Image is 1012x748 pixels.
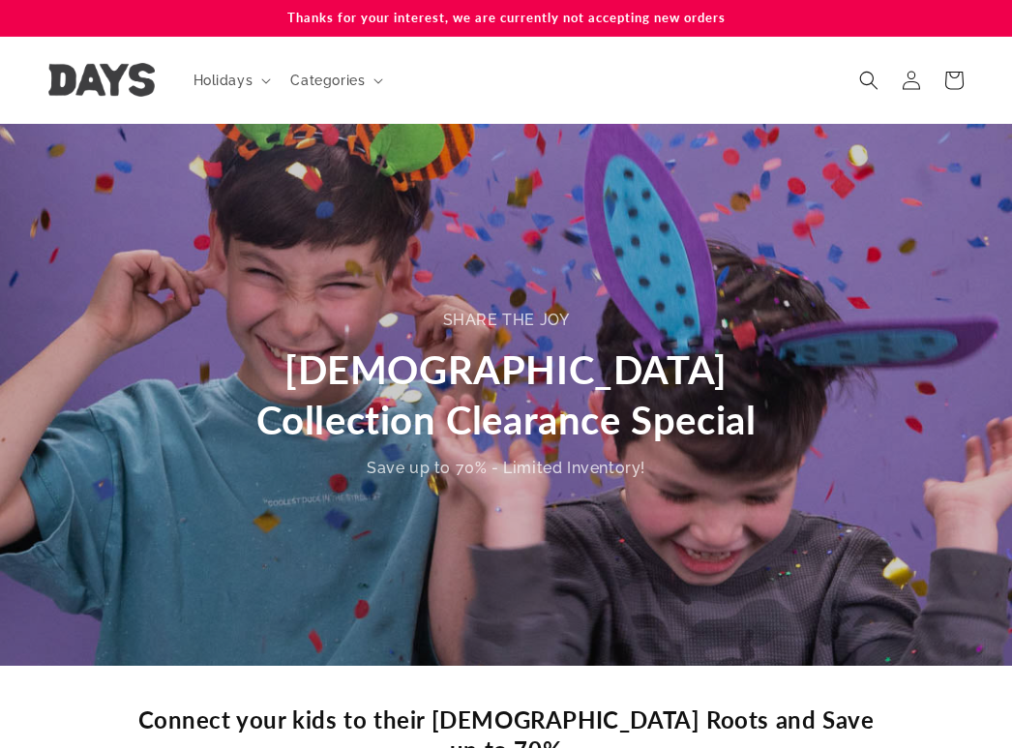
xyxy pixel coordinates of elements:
span: Save up to 70% - Limited Inventory! [367,459,645,477]
div: share the joy [211,307,801,335]
span: [DEMOGRAPHIC_DATA] Collection Clearance Special [256,346,757,443]
summary: Holidays [182,60,280,101]
span: Categories [290,72,365,89]
summary: Categories [279,60,391,101]
span: Holidays [193,72,253,89]
img: Days United [48,63,155,97]
summary: Search [848,59,890,102]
